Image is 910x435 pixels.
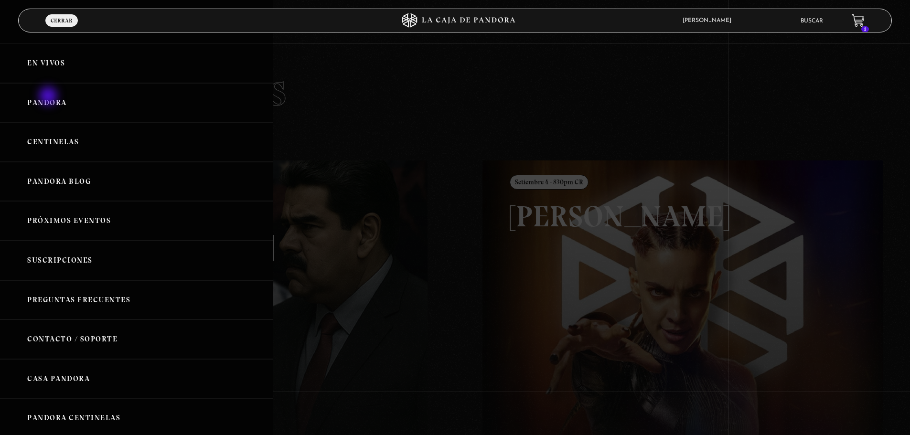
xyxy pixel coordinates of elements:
a: Buscar [801,18,823,24]
a: 1 [852,14,865,27]
span: [PERSON_NAME] [678,18,741,23]
span: Cerrar [51,18,73,23]
span: Menu [54,26,70,32]
span: 1 [861,26,869,32]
